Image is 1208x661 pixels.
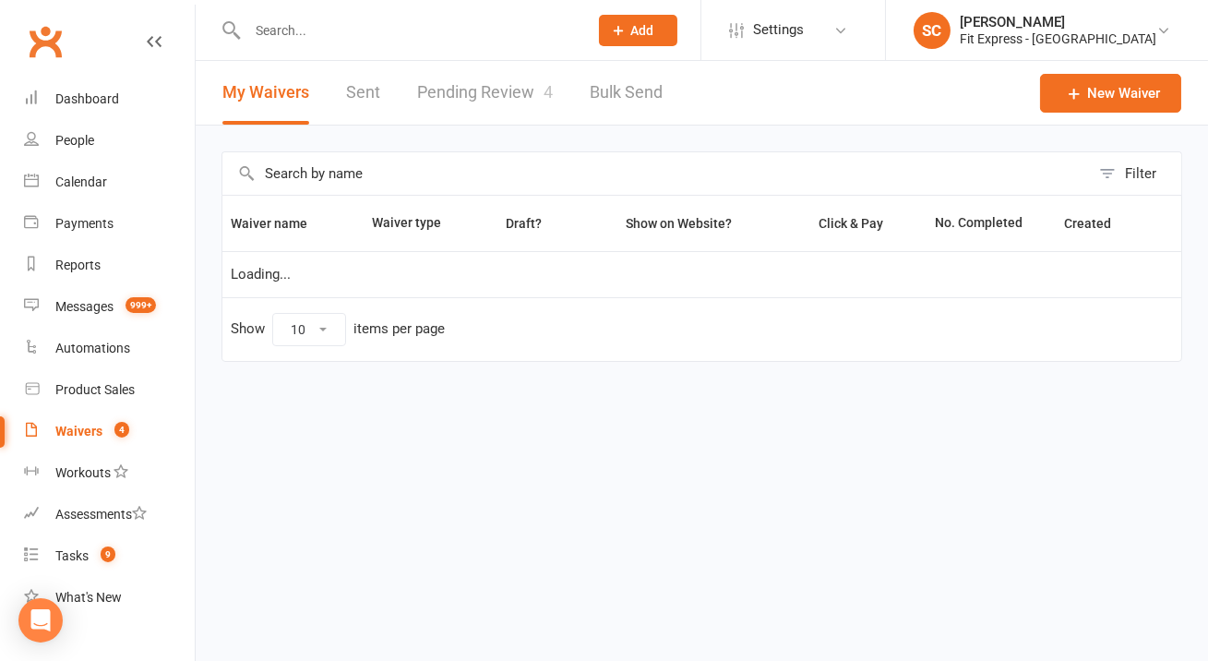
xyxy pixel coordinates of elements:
th: Waiver type [364,196,471,251]
div: [PERSON_NAME] [960,14,1156,30]
button: Draft? [489,212,562,234]
a: Messages 999+ [24,286,195,328]
a: Reports [24,245,195,286]
input: Search by name [222,152,1090,195]
a: Workouts [24,452,195,494]
a: Product Sales [24,369,195,411]
a: Tasks 9 [24,535,195,577]
a: New Waiver [1040,74,1181,113]
a: Calendar [24,162,195,203]
div: SC [914,12,951,49]
input: Search... [242,18,575,43]
div: Workouts [55,465,111,480]
a: Payments [24,203,195,245]
button: Add [599,15,677,46]
div: Product Sales [55,382,135,397]
a: Pending Review4 [417,61,553,125]
div: Messages [55,299,114,314]
div: Automations [55,341,130,355]
span: Add [631,23,654,38]
a: People [24,120,195,162]
button: Created [1065,212,1132,234]
a: Clubworx [22,18,68,65]
div: Waivers [55,424,102,439]
span: Created [1065,216,1132,231]
a: Dashboard [24,78,195,120]
a: Automations [24,328,195,369]
span: Settings [753,9,804,51]
span: Show on Website? [626,216,732,231]
span: Click & Pay [819,216,884,231]
div: items per page [353,321,445,337]
a: Assessments [24,494,195,535]
a: Waivers 4 [24,411,195,452]
span: Draft? [506,216,542,231]
div: What's New [55,590,122,605]
button: Waiver name [231,212,328,234]
a: Sent [346,61,380,125]
th: No. Completed [927,196,1056,251]
td: Loading... [222,251,1181,297]
div: Calendar [55,174,107,189]
div: Tasks [55,548,89,563]
span: 4 [114,422,129,438]
a: Bulk Send [590,61,663,125]
span: 999+ [126,297,156,313]
span: Waiver name [231,216,328,231]
div: Show [231,313,445,346]
div: Open Intercom Messenger [18,598,63,643]
div: Payments [55,216,114,231]
button: Filter [1090,152,1181,195]
button: Show on Website? [609,212,752,234]
div: Reports [55,258,101,272]
button: My Waivers [222,61,309,125]
button: Click & Pay [803,212,904,234]
div: Fit Express - [GEOGRAPHIC_DATA] [960,30,1156,47]
span: 9 [101,547,115,562]
span: 4 [544,82,553,102]
div: Dashboard [55,91,119,106]
div: Filter [1125,162,1156,185]
div: People [55,133,94,148]
div: Assessments [55,507,147,522]
a: What's New [24,577,195,619]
